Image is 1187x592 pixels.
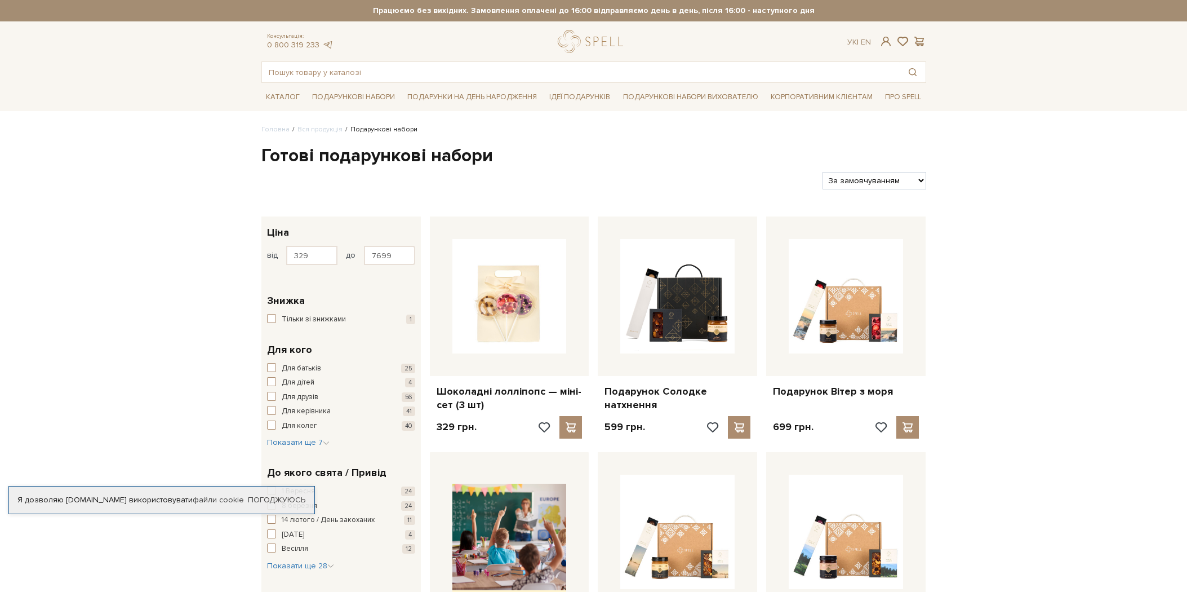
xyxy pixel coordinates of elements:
a: Про Spell [881,89,926,106]
span: 41 [403,407,415,416]
span: 1 [406,315,415,324]
span: | [857,37,859,47]
button: Пошук товару у каталозі [900,62,926,82]
button: Показати ще 7 [267,437,330,448]
span: 24 [401,487,415,496]
span: 56 [402,392,415,402]
a: Подарунок Солодке натхнення [604,385,750,412]
input: Пошук товару у каталозі [262,62,900,82]
p: 699 грн. [773,421,813,434]
button: Для дітей 4 [267,377,415,388]
span: 14 лютого / День закоханих [282,515,375,526]
button: 1 Вересня 24 [267,486,415,497]
strong: Працюємо без вихідних. Замовлення оплачені до 16:00 відправляємо день в день, після 16:00 - насту... [261,6,926,16]
span: Для кого [267,342,312,357]
a: Подарункові набори [308,89,399,106]
button: Весілля 12 [267,544,415,555]
li: Подарункові набори [343,125,417,135]
span: Для колег [282,421,317,432]
button: [DATE] 4 [267,529,415,541]
p: 599 грн. [604,421,645,434]
span: Знижка [267,293,305,308]
a: telegram [322,40,334,50]
span: 11 [404,515,415,525]
a: Ідеї подарунків [545,89,615,106]
a: logo [558,30,628,53]
span: Для дітей [282,377,314,388]
span: Ціна [267,225,289,240]
span: Для керівника [282,406,331,417]
button: 8 березня 24 [267,501,415,512]
input: Ціна [364,246,415,265]
button: Для батьків 25 [267,363,415,374]
span: до [346,250,355,260]
div: Ук [847,37,871,47]
a: Корпоративним клієнтам [766,87,877,107]
a: Подарунки на День народження [403,89,541,106]
a: Шоколадні лолліпопс — міні-сет (3 шт) [437,385,583,412]
span: До якого свята / Привід [267,465,386,480]
span: Консультація: [267,33,334,40]
a: Подарункові набори вихователю [619,87,763,107]
a: Каталог [261,89,304,106]
span: [DATE] [282,529,304,541]
h1: Готові подарункові набори [261,144,926,168]
span: 12 [402,544,415,554]
span: 40 [402,421,415,431]
span: Показати ще 7 [267,438,330,447]
a: Головна [261,125,290,134]
a: 0 800 319 233 [267,40,319,50]
span: 25 [401,364,415,373]
input: Ціна [286,246,337,265]
a: Погоджуюсь [248,495,305,505]
span: Для друзів [282,392,318,403]
span: Для батьків [282,363,321,374]
button: Для друзів 56 [267,392,415,403]
p: 329 грн. [437,421,477,434]
button: Для керівника 41 [267,406,415,417]
a: En [861,37,871,47]
a: Вся продукція [297,125,343,134]
span: Показати ще 28 [267,561,334,571]
span: 4 [405,530,415,540]
div: Я дозволяю [DOMAIN_NAME] використовувати [9,495,314,505]
span: від [267,250,278,260]
span: Весілля [282,544,308,555]
a: файли cookie [193,495,244,505]
button: Для колег 40 [267,421,415,432]
button: Показати ще 28 [267,560,334,572]
a: Подарунок Вітер з моря [773,385,919,398]
span: 24 [401,501,415,511]
span: 4 [405,378,415,387]
button: Тільки зі знижками 1 [267,314,415,325]
span: Тільки зі знижками [282,314,346,325]
button: 14 лютого / День закоханих 11 [267,515,415,526]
